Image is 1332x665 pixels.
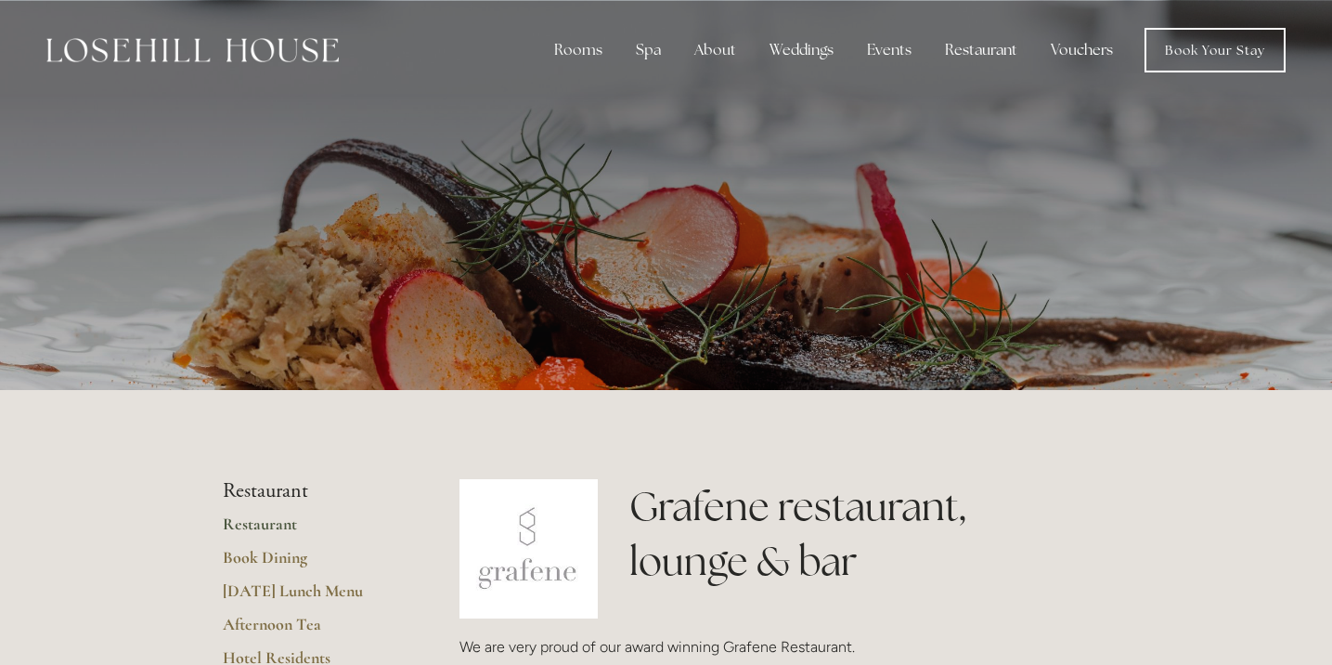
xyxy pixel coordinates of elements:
[223,514,400,547] a: Restaurant
[1036,32,1128,69] a: Vouchers
[1144,28,1286,72] a: Book Your Stay
[539,32,617,69] div: Rooms
[223,547,400,580] a: Book Dining
[755,32,848,69] div: Weddings
[679,32,751,69] div: About
[621,32,676,69] div: Spa
[46,38,339,62] img: Losehill House
[930,32,1032,69] div: Restaurant
[223,614,400,647] a: Afternoon Tea
[852,32,926,69] div: Events
[629,479,1109,589] h1: Grafene restaurant, lounge & bar
[223,580,400,614] a: [DATE] Lunch Menu
[223,479,400,503] li: Restaurant
[459,479,599,619] img: grafene.jpg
